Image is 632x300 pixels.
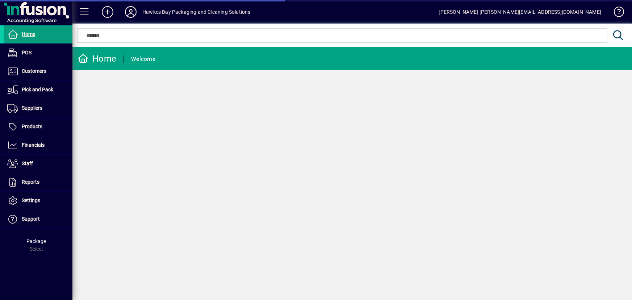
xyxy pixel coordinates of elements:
span: Staff [22,161,33,166]
a: Financials [4,136,72,154]
button: Add [96,5,119,18]
a: Knowledge Base [608,1,623,25]
span: Home [22,31,35,37]
a: Settings [4,192,72,210]
span: Financials [22,142,45,148]
a: Suppliers [4,99,72,117]
div: Welcome [131,53,155,65]
div: [PERSON_NAME] [PERSON_NAME][EMAIL_ADDRESS][DOMAIN_NAME] [439,6,601,18]
div: Home [78,53,116,64]
span: Support [22,216,40,222]
a: Pick and Pack [4,81,72,99]
span: POS [22,50,32,55]
span: Settings [22,197,40,203]
span: Pick and Pack [22,87,53,92]
div: Hawkes Bay Packaging and Cleaning Solutions [142,6,251,18]
a: Products [4,118,72,136]
a: Reports [4,173,72,191]
a: POS [4,44,72,62]
span: Customers [22,68,46,74]
span: Suppliers [22,105,42,111]
a: Staff [4,155,72,173]
span: Products [22,124,42,129]
span: Reports [22,179,39,185]
a: Support [4,210,72,228]
span: Package [26,238,46,244]
button: Profile [119,5,142,18]
a: Customers [4,62,72,80]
